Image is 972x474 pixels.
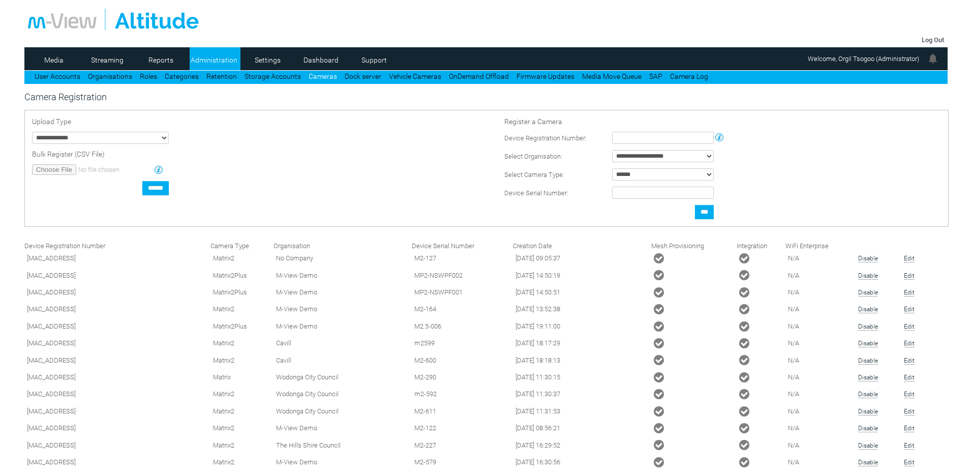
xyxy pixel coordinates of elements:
td: MP2-NSWPF002 [412,266,512,283]
td: Matrix2 [210,436,274,453]
td: Wodonga City Council [274,386,412,402]
td: Cavill [274,335,412,351]
a: Edit [904,340,915,347]
a: Disable [858,408,878,416]
th: WiFi Enterprise [785,242,855,250]
a: Edit [904,442,915,450]
span: Upload Type [32,117,71,126]
td: Cavill [274,351,412,368]
a: Edit [904,425,915,432]
a: Disable [858,306,878,313]
td: Matrix2 [210,301,274,317]
td: MP2-NSWPF001 [412,284,512,301]
td: M2-227 [412,436,512,453]
span: N/A [788,322,799,330]
span: N/A [788,424,799,432]
td: [MAC_ADDRESS] [24,436,210,453]
td: Matrix2 [210,454,274,470]
a: Roles [140,72,157,80]
td: [DATE] 08:56:21 [513,420,651,436]
td: [DATE] 19:11:00 [513,318,651,335]
td: [DATE] 16:30:56 [513,454,651,470]
th: Creation Date [513,242,651,250]
a: Organisations [88,72,132,80]
a: Edit [904,391,915,398]
td: [MAC_ADDRESS] [24,454,210,470]
a: Disable [858,272,878,280]
th: Mesh Provisioning [651,242,737,250]
td: Matrix2 [210,386,274,402]
th: Device Registration Number [24,242,210,250]
td: M-View Demo [274,284,412,301]
td: [MAC_ADDRESS] [24,351,210,368]
td: [DATE] 11:30:15 [513,369,651,386]
a: Edit [904,306,915,313]
th: Camera Type [210,242,274,250]
td: M-View Demo [274,301,412,317]
a: Edit [904,289,915,297]
td: [DATE] 16:29:52 [513,436,651,453]
td: M2.5-006 [412,318,512,335]
span: Select Camera Type: [504,171,564,179]
td: Wodonga City Council [274,369,412,386]
td: [MAC_ADDRESS] [24,301,210,317]
td: [MAC_ADDRESS] [24,318,210,335]
a: Camera Log [670,72,708,80]
td: [DATE] 13:52:38 [513,301,651,317]
td: [MAC_ADDRESS] [24,403,210,420]
a: Cameras [309,72,337,80]
span: Register a Camera [504,117,562,126]
td: M-View Demo [274,420,412,436]
td: [DATE] 11:31:53 [513,403,651,420]
td: [MAC_ADDRESS] [24,250,210,266]
a: Dock server [345,72,381,80]
td: Wodonga City Council [274,403,412,420]
span: N/A [788,390,799,398]
span: Select Organisation: [504,153,562,160]
a: Disable [858,391,878,398]
span: Bulk Register (CSV File) [32,150,105,158]
a: Disable [858,442,878,450]
a: Edit [904,255,915,262]
td: [MAC_ADDRESS] [24,386,210,402]
td: M2-579 [412,454,512,470]
span: N/A [788,407,799,415]
span: N/A [788,305,799,313]
a: Storage Accounts [245,72,301,80]
td: [MAC_ADDRESS] [24,284,210,301]
a: Disable [858,289,878,297]
a: Disable [858,255,878,262]
span: Welcome, Orgil Tsogoo (Administrator) [808,55,919,63]
td: [MAC_ADDRESS] [24,369,210,386]
a: Media [29,52,79,68]
a: Disable [858,459,878,466]
a: Disable [858,425,878,432]
td: No Company [274,250,412,266]
a: Edit [904,408,915,416]
td: Matrix2 [210,420,274,436]
a: Disable [858,323,878,331]
span: Organisation [274,242,310,250]
a: Edit [904,459,915,466]
td: M2-290 [412,369,512,386]
a: Edit [904,357,915,365]
td: M2-611 [412,403,512,420]
td: [DATE] 09:05:37 [513,250,651,266]
td: M2-164 [412,301,512,317]
td: Matrix2Plus [210,266,274,283]
td: M-View Demo [274,454,412,470]
a: Dashboard [296,52,346,68]
span: Camera Registration [24,92,107,102]
a: Reports [136,52,186,68]
a: Media Move Queue [582,72,642,80]
td: M2-127 [412,250,512,266]
td: [DATE] 11:30:37 [513,386,651,402]
td: Matrix [210,369,274,386]
a: Firmware Updates [517,72,574,80]
td: Matrix2 [210,250,274,266]
a: Streaming [83,52,132,68]
a: Support [350,52,399,68]
th: Integration [737,242,786,250]
a: Administration [190,52,239,68]
a: Edit [904,323,915,331]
